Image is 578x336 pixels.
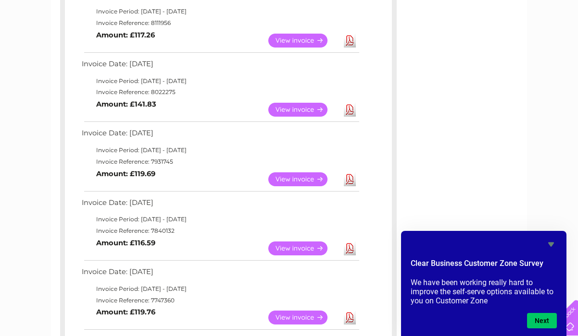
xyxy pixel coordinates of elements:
[96,308,155,316] b: Amount: £119.76
[268,103,339,117] a: View
[63,5,517,47] div: Clear Business is a trading name of Verastar Limited (registered in [GEOGRAPHIC_DATA] No. 3667643...
[344,34,356,48] a: Download
[545,239,557,250] button: Hide survey
[527,313,557,328] button: Next question
[409,41,427,48] a: Water
[460,41,489,48] a: Telecoms
[79,156,361,168] td: Invoice Reference: 7931745
[79,17,361,29] td: Invoice Reference: 8111956
[96,100,156,108] b: Amount: £141.83
[79,265,361,283] td: Invoice Date: [DATE]
[411,239,557,328] div: Clear Business Customer Zone Survey
[79,144,361,156] td: Invoice Period: [DATE] - [DATE]
[79,225,361,237] td: Invoice Reference: 7840132
[268,34,339,48] a: View
[268,241,339,255] a: View
[79,214,361,225] td: Invoice Period: [DATE] - [DATE]
[20,25,69,54] img: logo.png
[268,172,339,186] a: View
[79,196,361,214] td: Invoice Date: [DATE]
[79,6,361,17] td: Invoice Period: [DATE] - [DATE]
[268,311,339,324] a: View
[96,169,155,178] b: Amount: £119.69
[79,295,361,306] td: Invoice Reference: 7747360
[96,239,155,247] b: Amount: £116.59
[397,5,463,17] a: 0333 014 3131
[344,172,356,186] a: Download
[344,241,356,255] a: Download
[344,103,356,117] a: Download
[494,41,508,48] a: Blog
[514,41,538,48] a: Contact
[411,258,557,274] h2: Clear Business Customer Zone Survey
[433,41,454,48] a: Energy
[344,311,356,324] a: Download
[411,278,557,305] p: We have been working really hard to improve the self-serve options available to you on Customer Zone
[546,41,569,48] a: Log out
[79,75,361,87] td: Invoice Period: [DATE] - [DATE]
[79,283,361,295] td: Invoice Period: [DATE] - [DATE]
[79,86,361,98] td: Invoice Reference: 8022275
[79,58,361,75] td: Invoice Date: [DATE]
[79,127,361,144] td: Invoice Date: [DATE]
[96,31,155,39] b: Amount: £117.26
